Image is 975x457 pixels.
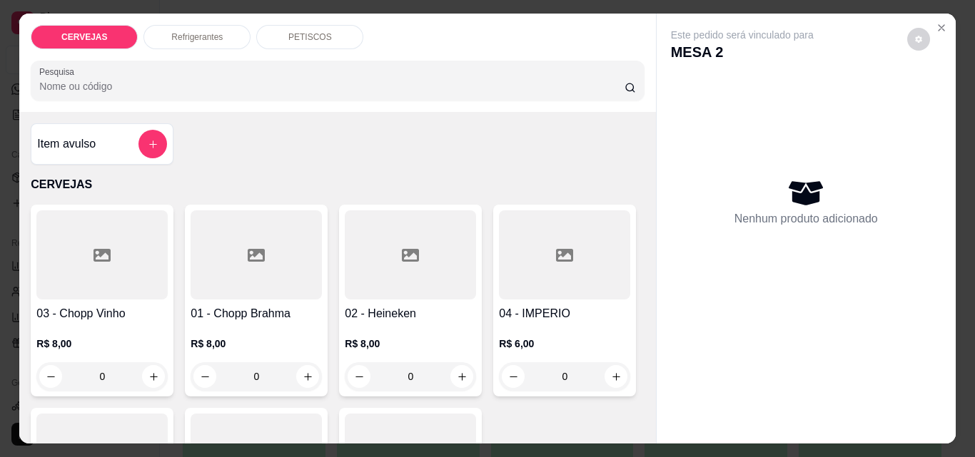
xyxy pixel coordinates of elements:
[930,16,953,39] button: Close
[296,365,319,388] button: increase-product-quantity
[345,337,476,351] p: R$ 8,00
[39,365,62,388] button: decrease-product-quantity
[499,305,630,322] h4: 04 - IMPERIO
[39,79,625,93] input: Pesquisa
[142,365,165,388] button: increase-product-quantity
[907,28,930,51] button: decrease-product-quantity
[348,365,370,388] button: decrease-product-quantity
[288,31,332,43] p: PETISCOS
[450,365,473,388] button: increase-product-quantity
[36,305,168,322] h4: 03 - Chopp Vinho
[171,31,223,43] p: Refrigerantes
[138,130,167,158] button: add-separate-item
[671,42,814,62] p: MESA 2
[191,337,322,351] p: R$ 8,00
[61,31,107,43] p: CERVEJAS
[671,28,814,42] p: Este pedido será vinculado para
[36,337,168,351] p: R$ 8,00
[345,305,476,322] h4: 02 - Heineken
[502,365,525,388] button: decrease-product-quantity
[193,365,216,388] button: decrease-product-quantity
[605,365,627,388] button: increase-product-quantity
[191,305,322,322] h4: 01 - Chopp Brahma
[499,337,630,351] p: R$ 6,00
[37,135,96,153] h4: Item avulso
[734,210,878,227] p: Nenhum produto adicionado
[31,176,644,193] p: CERVEJAS
[39,66,79,78] label: Pesquisa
